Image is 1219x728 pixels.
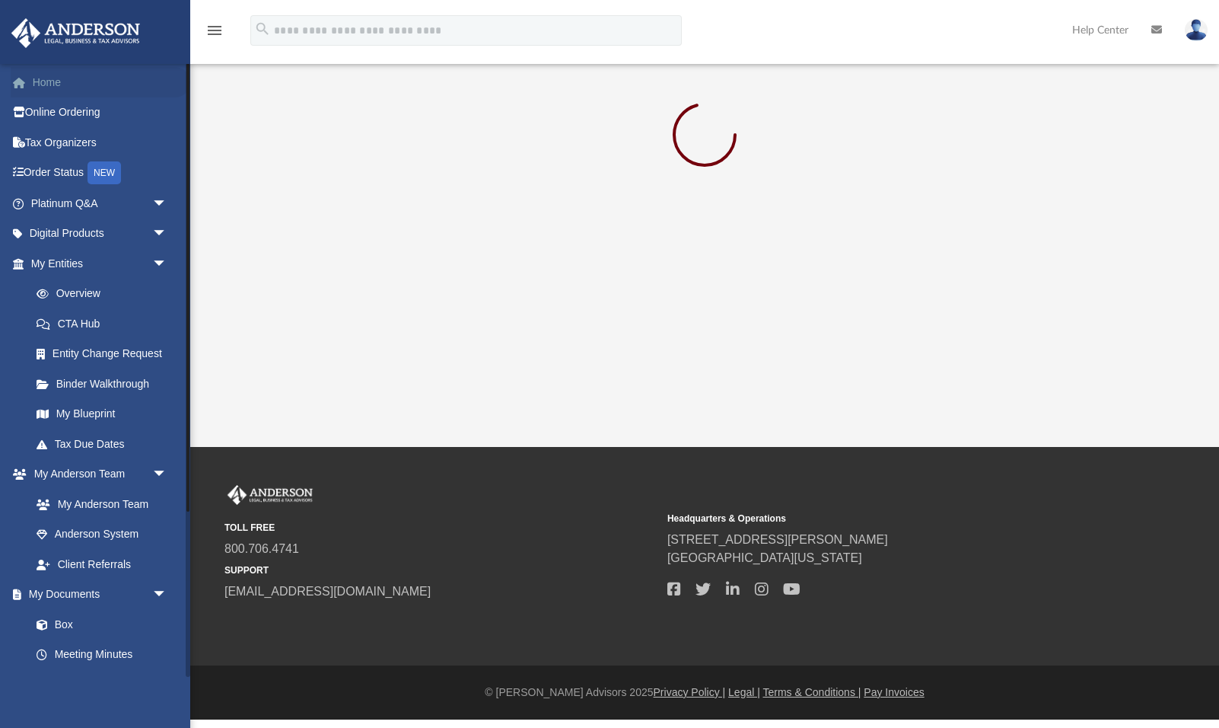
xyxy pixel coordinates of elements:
span: arrow_drop_down [152,219,183,250]
a: Overview [21,279,190,309]
a: My Anderson Team [21,489,175,519]
img: User Pic [1185,19,1208,41]
a: Anderson System [21,519,183,550]
a: Tax Organizers [11,127,190,158]
span: arrow_drop_down [152,188,183,219]
a: CTA Hub [21,308,190,339]
img: Anderson Advisors Platinum Portal [7,18,145,48]
a: My Documentsarrow_drop_down [11,580,183,610]
a: Privacy Policy | [654,686,726,698]
a: My Blueprint [21,399,183,429]
a: Meeting Minutes [21,640,183,670]
i: menu [205,21,224,40]
a: Platinum Q&Aarrow_drop_down [11,188,190,219]
a: [GEOGRAPHIC_DATA][US_STATE] [667,551,862,564]
a: Pay Invoices [864,686,924,698]
span: arrow_drop_down [152,459,183,490]
a: Forms Library [21,669,175,700]
a: Online Ordering [11,97,190,128]
a: menu [205,29,224,40]
a: 800.706.4741 [224,542,299,555]
a: Client Referrals [21,549,183,580]
a: Entity Change Request [21,339,190,369]
a: Order StatusNEW [11,158,190,189]
small: TOLL FREE [224,521,657,535]
a: Binder Walkthrough [21,369,190,399]
a: [EMAIL_ADDRESS][DOMAIN_NAME] [224,585,431,598]
a: Home [11,67,190,97]
a: Legal | [728,686,760,698]
a: Tax Due Dates [21,429,190,459]
a: Box [21,609,175,640]
a: Terms & Conditions | [763,686,861,698]
a: My Anderson Teamarrow_drop_down [11,459,183,490]
small: SUPPORT [224,564,657,577]
img: Anderson Advisors Platinum Portal [224,485,316,505]
div: © [PERSON_NAME] Advisors 2025 [190,685,1219,701]
a: [STREET_ADDRESS][PERSON_NAME] [667,533,888,546]
a: Digital Productsarrow_drop_down [11,219,190,249]
small: Headquarters & Operations [667,512,1100,525]
div: NEW [88,161,121,184]
span: arrow_drop_down [152,248,183,279]
i: search [254,21,271,37]
span: arrow_drop_down [152,580,183,611]
a: My Entitiesarrow_drop_down [11,248,190,279]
